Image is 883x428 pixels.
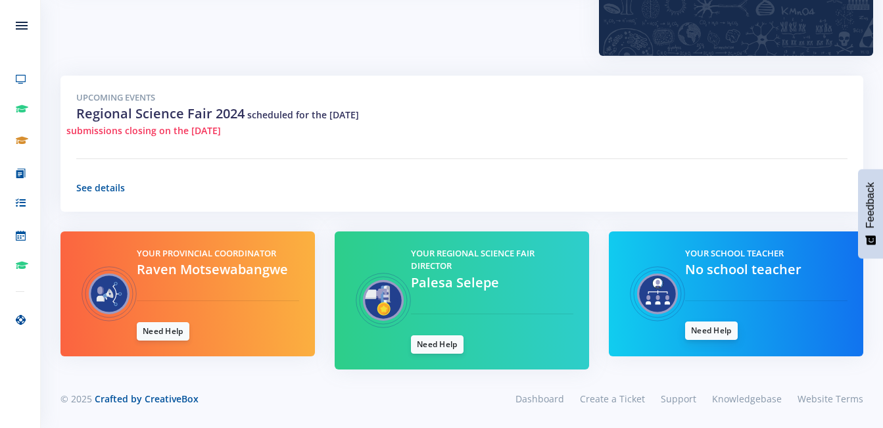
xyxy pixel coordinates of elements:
h5: Your Provincial Coordinator [137,247,299,260]
span: submissions closing on the [DATE] [66,124,221,137]
img: Provincial Coordinator [76,247,142,341]
a: Need Help [137,322,189,341]
div: © 2025 [60,392,452,406]
a: Knowledgebase [704,389,790,408]
a: Crafted by CreativeBox [95,392,199,405]
h5: Your School Teacher [685,247,847,260]
a: Dashboard [508,389,572,408]
a: Support [653,389,704,408]
span: Feedback [865,182,876,228]
button: Feedback - Show survey [858,169,883,258]
img: Regional Science Fair Director [350,247,416,354]
a: Need Help [411,335,464,354]
a: See details [76,181,125,194]
a: Create a Ticket [572,389,653,408]
img: Teacher [625,247,690,341]
a: Need Help [685,321,738,340]
span: Knowledgebase [712,392,782,405]
a: Website Terms [790,389,863,408]
h5: Your Regional Science Fair Director [411,247,573,273]
h5: Upcoming Events [76,91,847,105]
span: scheduled for the [DATE] [247,108,359,121]
span: Palesa Selepe [411,273,499,291]
span: Raven Motsewabangwe [137,260,288,278]
span: Regional Science Fair 2024 [76,105,245,122]
span: No school teacher [685,260,801,278]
